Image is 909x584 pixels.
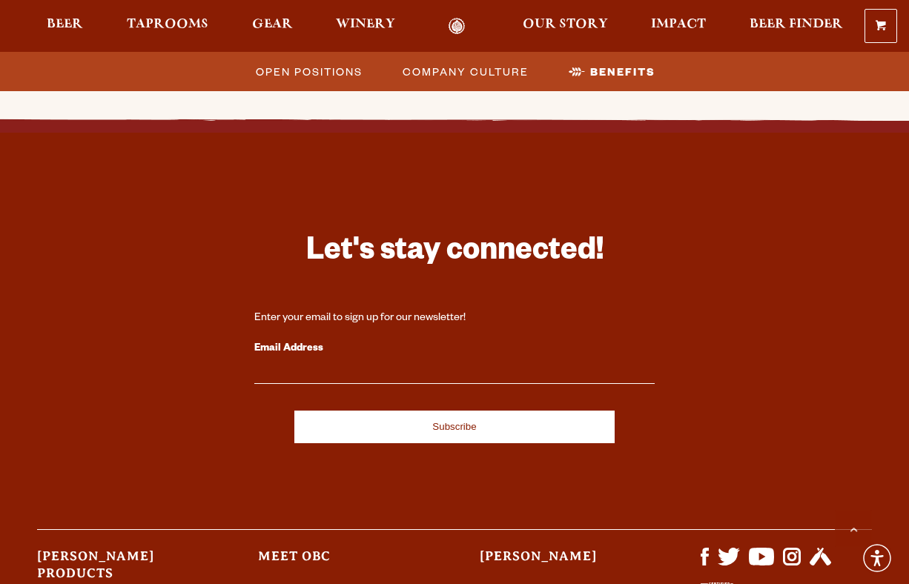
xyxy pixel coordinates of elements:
a: Visit us on Instagram [783,558,801,570]
h3: [PERSON_NAME] [480,548,651,578]
span: Impact [651,19,706,30]
span: Open Positions [256,61,363,82]
a: Visit us on Untappd [810,558,831,570]
span: Company Culture [403,61,529,82]
span: Gear [252,19,293,30]
a: Company Culture [394,61,536,82]
span: Beer Finder [750,19,843,30]
h3: Let's stay connected! [254,232,655,276]
a: Visit us on X (formerly Twitter) [718,558,740,570]
span: Our Story [523,19,608,30]
a: Visit us on Facebook [701,558,709,570]
a: Visit us on YouTube [749,558,774,570]
input: Subscribe [294,411,615,443]
a: Beer Finder [740,18,853,35]
a: Scroll to top [835,510,872,547]
a: Taprooms [117,18,218,35]
a: Odell Home [429,18,484,35]
span: Taprooms [127,19,208,30]
span: Beer [47,19,83,30]
label: Email Address [254,339,655,359]
a: Beer [37,18,93,35]
span: Winery [336,19,395,30]
span: Benefits [590,61,655,82]
a: Benefits [560,61,663,82]
div: Accessibility Menu [861,542,893,574]
a: Gear [242,18,303,35]
a: Winery [326,18,405,35]
a: Our Story [513,18,618,35]
a: Impact [641,18,715,35]
a: Open Positions [247,61,370,82]
div: Enter your email to sign up for our newsletter! [254,311,655,326]
h3: Meet OBC [258,548,429,578]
